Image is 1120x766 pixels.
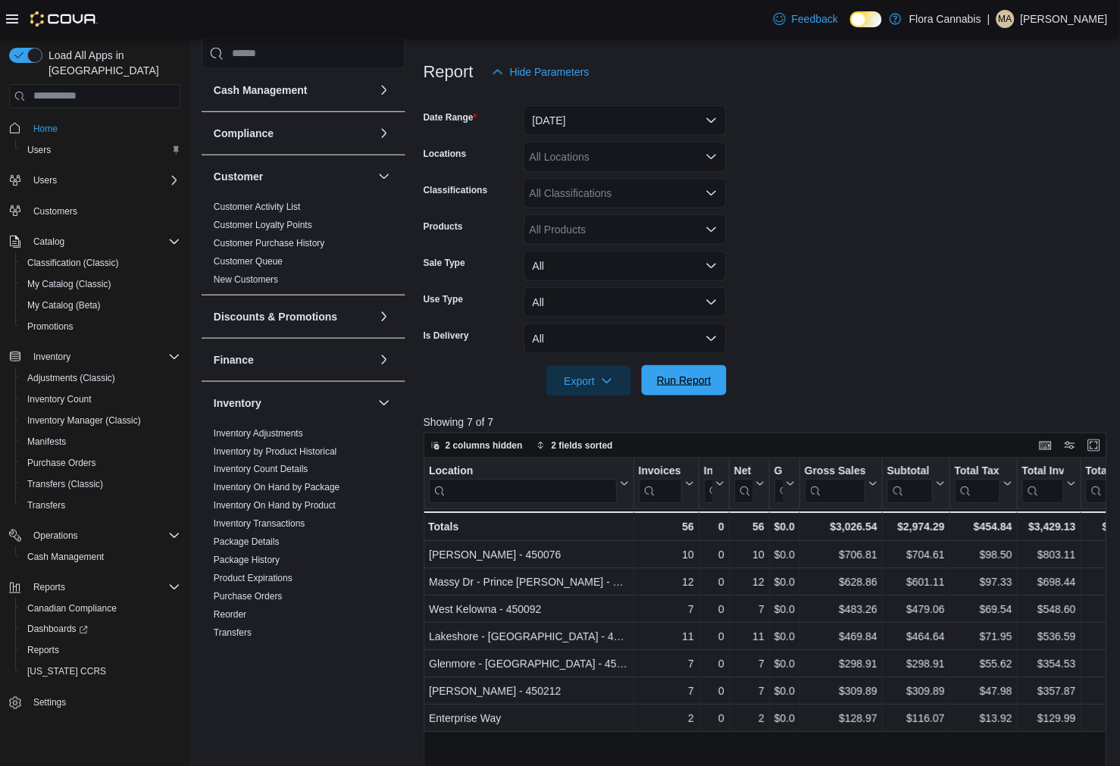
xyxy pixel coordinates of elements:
div: $69.54 [955,600,1012,618]
p: [PERSON_NAME] [1021,10,1108,28]
div: $464.64 [887,627,945,646]
button: Classification (Classic) [15,252,186,274]
span: Inventory Transactions [214,517,305,530]
div: $469.84 [805,627,878,646]
span: [US_STATE] CCRS [27,666,106,678]
a: Customers [27,202,83,220]
div: Gross Sales [805,464,865,502]
button: Gross Sales [805,464,878,502]
div: $309.89 [805,682,878,700]
a: Inventory Manager (Classic) [21,411,147,430]
div: $601.11 [887,573,945,591]
div: 12 [638,573,693,591]
label: Sale Type [424,257,465,269]
button: Reports [15,640,186,661]
button: Customer [214,168,372,183]
div: $116.07 [887,709,945,727]
span: Catalog [33,236,64,248]
div: $0.00 [774,709,795,727]
a: Manifests [21,433,72,451]
h3: Compliance [214,125,274,140]
span: Settings [33,697,66,709]
div: 12 [734,573,765,591]
button: Hide Parameters [486,57,596,87]
div: Total Invoiced [1022,464,1064,502]
button: Invoices Sold [638,464,693,502]
span: Home [27,119,180,138]
span: Users [27,144,51,156]
div: $704.61 [887,546,945,564]
button: Finance [375,350,393,368]
button: Inventory [375,393,393,411]
span: Package Details [214,536,280,548]
span: Cash Management [21,548,180,566]
a: Transfers (Classic) [21,475,109,493]
div: $0.00 [774,682,795,700]
p: | [987,10,990,28]
button: Cash Management [375,80,393,98]
button: Canadian Compliance [15,598,186,619]
button: Users [15,139,186,161]
button: Catalog [27,233,70,251]
div: 7 [638,600,693,618]
a: Inventory Adjustments [214,427,303,438]
button: Compliance [214,125,372,140]
div: Gross Sales [805,464,865,478]
button: Cash Management [15,546,186,567]
button: Total Invoiced [1022,464,1076,502]
span: Purchase Orders [27,457,96,469]
div: Massy Dr - Prince [PERSON_NAME] - 450075 [429,573,629,591]
div: 7 [638,655,693,673]
button: Settings [3,692,186,714]
div: $479.06 [887,600,945,618]
button: Subtotal [887,464,945,502]
div: $698.44 [1022,573,1076,591]
div: $3,026.54 [805,517,878,536]
button: Net Sold [734,464,765,502]
label: Products [424,220,463,233]
span: Reports [27,578,180,596]
label: Date Range [424,111,477,123]
span: Run Report [657,373,712,388]
div: Miguel Ambrosio [996,10,1015,28]
div: 56 [638,517,693,536]
div: $357.87 [1022,682,1076,700]
button: Enter fullscreen [1085,436,1103,455]
span: Reorder [214,608,246,621]
div: Total Tax [955,464,1000,478]
span: Manifests [21,433,180,451]
button: Open list of options [705,187,718,199]
a: Feedback [768,4,844,34]
a: Customer Loyalty Points [214,219,312,230]
span: Dark Mode [850,27,851,28]
span: Customer Loyalty Points [214,218,312,230]
nav: Complex example [9,111,180,754]
a: Dashboards [15,619,186,640]
button: Finance [214,352,372,367]
div: Total Invoiced [1022,464,1064,478]
span: Reports [33,581,65,593]
button: 2 fields sorted [530,436,619,455]
button: Transfers [15,495,186,516]
span: My Catalog (Classic) [21,275,180,293]
span: Transfers [21,496,180,514]
a: My Catalog (Beta) [21,296,107,314]
button: Inventory [27,348,77,366]
div: Net Sold [734,464,752,502]
span: Transfers [214,627,252,639]
span: My Catalog (Classic) [27,278,111,290]
span: Product Expirations [214,572,293,584]
button: Adjustments (Classic) [15,367,186,389]
span: Inventory On Hand by Package [214,481,340,493]
div: 7 [638,682,693,700]
button: My Catalog (Beta) [15,295,186,316]
a: Package History [214,555,280,565]
div: Invoices Sold [638,464,681,478]
div: $0.00 [774,517,795,536]
a: Promotions [21,317,80,336]
div: 2 [638,709,693,727]
h3: Finance [214,352,254,367]
span: Customers [27,202,180,220]
span: Customer Queue [214,255,283,267]
button: All [524,251,727,281]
